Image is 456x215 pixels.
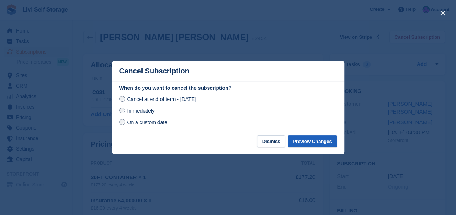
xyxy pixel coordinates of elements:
span: Cancel at end of term - [DATE] [127,96,196,102]
p: Cancel Subscription [119,67,189,75]
button: Preview Changes [288,135,337,147]
label: When do you want to cancel the subscription? [119,84,337,92]
span: On a custom date [127,119,167,125]
input: Cancel at end of term - [DATE] [119,96,125,102]
button: Dismiss [257,135,285,147]
span: Immediately [127,108,154,114]
input: Immediately [119,107,125,113]
button: close [437,7,449,19]
input: On a custom date [119,119,125,125]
